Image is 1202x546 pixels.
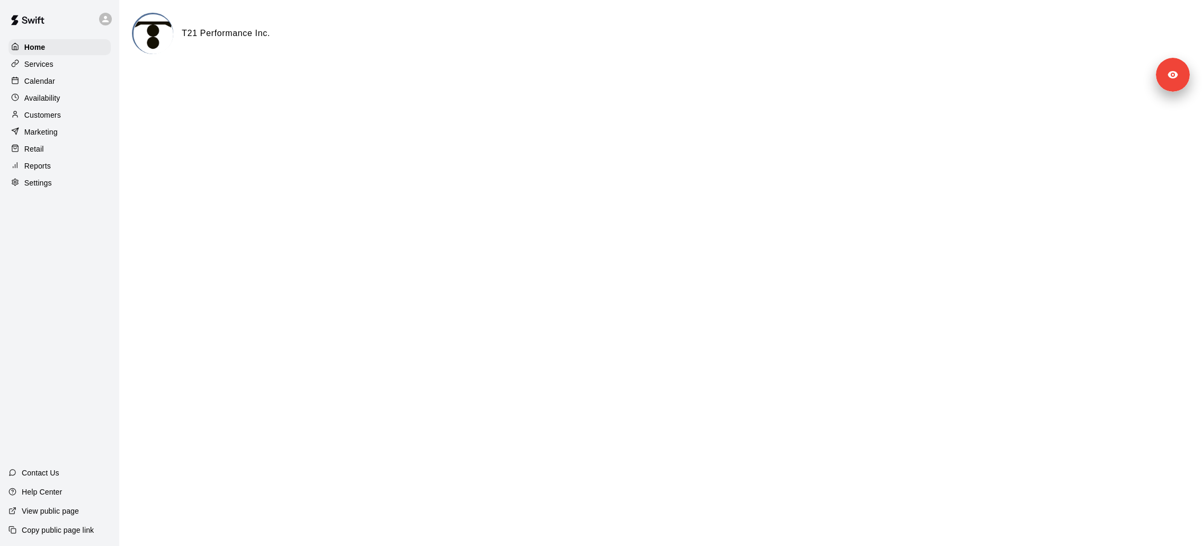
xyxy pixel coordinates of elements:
p: Copy public page link [22,525,94,535]
a: Services [8,56,111,72]
p: Contact Us [22,468,59,478]
a: Calendar [8,73,111,89]
p: Retail [24,144,44,154]
a: Settings [8,175,111,191]
a: Marketing [8,124,111,140]
img: T21 Performance Inc. logo [134,14,173,54]
p: Customers [24,110,61,120]
a: Retail [8,141,111,157]
p: Reports [24,161,51,171]
p: Availability [24,93,60,103]
p: Marketing [24,127,58,137]
p: Services [24,59,54,69]
h6: T21 Performance Inc. [182,27,270,40]
a: Customers [8,107,111,123]
a: Availability [8,90,111,106]
p: Calendar [24,76,55,86]
p: Settings [24,178,52,188]
p: Help Center [22,487,62,497]
p: Home [24,42,46,52]
a: Home [8,39,111,55]
a: Reports [8,158,111,174]
p: View public page [22,506,79,516]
